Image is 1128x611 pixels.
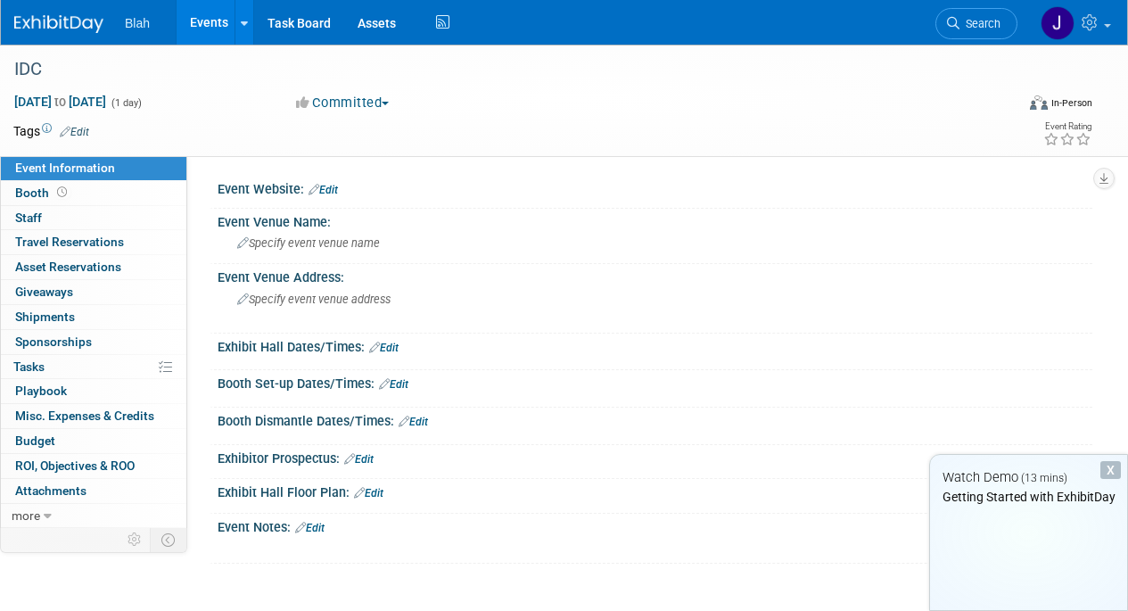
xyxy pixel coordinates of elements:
span: Sponsorships [15,334,92,349]
span: Specify event venue name [237,236,380,250]
a: Budget [1,429,186,453]
span: ROI, Objectives & ROO [15,458,135,473]
div: Event Website: [218,176,1092,199]
span: Shipments [15,310,75,324]
a: Tasks [1,355,186,379]
a: Giveaways [1,280,186,304]
div: Getting Started with ExhibitDay [930,488,1127,506]
div: Booth Set-up Dates/Times: [218,370,1092,393]
div: Event Format [935,93,1092,120]
a: Travel Reservations [1,230,186,254]
div: IDC [8,54,1000,86]
a: Shipments [1,305,186,329]
a: ROI, Objectives & ROO [1,454,186,478]
a: Playbook [1,379,186,403]
a: Edit [354,487,383,500]
span: Tasks [13,359,45,374]
a: more [1,504,186,528]
div: Event Notes: [218,514,1092,537]
span: Specify event venue address [237,293,391,306]
a: Edit [60,126,89,138]
td: Toggle Event Tabs [151,528,187,551]
span: more [12,508,40,523]
img: ExhibitDay [14,15,103,33]
span: Event Information [15,161,115,175]
a: Staff [1,206,186,230]
span: to [52,95,69,109]
a: Event Information [1,156,186,180]
a: Edit [344,453,374,466]
span: (13 mins) [1021,472,1067,484]
span: Attachments [15,483,86,498]
span: Staff [15,211,42,225]
a: Sponsorships [1,330,186,354]
div: In-Person [1050,96,1092,110]
a: Edit [379,378,408,391]
div: Dismiss [1100,461,1121,479]
a: Search [935,8,1017,39]
a: Attachments [1,479,186,503]
span: (1 day) [110,97,142,109]
td: Personalize Event Tab Strip [119,528,151,551]
span: Asset Reservations [15,260,121,274]
a: Misc. Expenses & Credits [1,404,186,428]
span: [DATE] [DATE] [13,94,107,110]
a: Booth [1,181,186,205]
a: Asset Reservations [1,255,186,279]
span: Budget [15,433,55,448]
a: Edit [309,184,338,196]
a: Edit [399,416,428,428]
div: Exhibit Hall Dates/Times: [218,334,1092,357]
div: Event Rating [1043,122,1091,131]
div: Booth Dismantle Dates/Times: [218,408,1092,431]
span: Travel Reservations [15,235,124,249]
img: Format-Inperson.png [1030,95,1048,110]
span: Giveaways [15,285,73,299]
a: Edit [369,342,399,354]
span: Booth [15,186,70,200]
span: Blah [125,16,150,30]
img: julia son [1041,6,1074,40]
span: Misc. Expenses & Credits [15,409,154,423]
td: Tags [13,122,89,140]
button: Committed [290,94,396,112]
span: Booth not reserved yet [54,186,70,199]
span: Search [959,17,1000,30]
div: Event Venue Name: [218,209,1092,231]
div: Watch Demo [930,468,1127,487]
div: Exhibit Hall Floor Plan: [218,479,1092,502]
div: Event Venue Address: [218,264,1092,286]
a: Edit [295,522,325,534]
div: Exhibitor Prospectus: [218,445,1092,468]
span: Playbook [15,384,67,398]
